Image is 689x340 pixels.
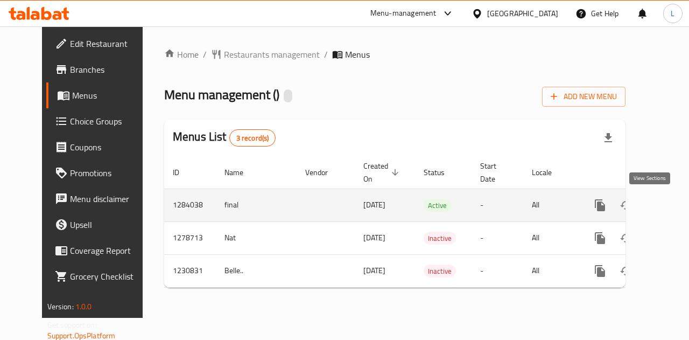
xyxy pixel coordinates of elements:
[203,48,207,61] li: /
[613,258,639,284] button: Change Status
[70,192,149,205] span: Menu disclaimer
[424,265,456,277] div: Inactive
[164,48,199,61] a: Home
[532,166,566,179] span: Locale
[216,254,297,287] td: Belle..
[305,166,342,179] span: Vendor
[671,8,674,19] span: L
[70,37,149,50] span: Edit Restaurant
[613,192,639,218] button: Change Status
[46,57,157,82] a: Branches
[523,221,579,254] td: All
[480,159,510,185] span: Start Date
[324,48,328,61] li: /
[523,254,579,287] td: All
[46,31,157,57] a: Edit Restaurant
[229,129,276,147] div: Total records count
[46,108,157,134] a: Choice Groups
[70,141,149,154] span: Coupons
[587,225,613,251] button: more
[587,258,613,284] button: more
[424,232,456,245] span: Inactive
[72,89,149,102] span: Menus
[613,225,639,251] button: Change Status
[47,300,74,314] span: Version:
[472,221,523,254] td: -
[487,8,558,19] div: [GEOGRAPHIC_DATA]
[363,263,385,277] span: [DATE]
[216,189,297,221] td: final
[70,63,149,76] span: Branches
[75,300,92,314] span: 1.0.0
[370,7,437,20] div: Menu-management
[224,166,257,179] span: Name
[216,221,297,254] td: Nat
[224,48,320,61] span: Restaurants management
[472,189,523,221] td: -
[46,134,157,160] a: Coupons
[173,166,193,179] span: ID
[70,244,149,257] span: Coverage Report
[595,125,621,151] div: Export file
[46,82,157,108] a: Menus
[523,189,579,221] td: All
[472,254,523,287] td: -
[164,82,279,107] span: Menu management ( )
[424,199,451,212] span: Active
[70,270,149,283] span: Grocery Checklist
[46,212,157,238] a: Upsell
[551,90,617,103] span: Add New Menu
[542,87,625,107] button: Add New Menu
[164,254,216,287] td: 1230831
[164,48,625,61] nav: breadcrumb
[424,232,456,245] div: Inactive
[46,263,157,289] a: Grocery Checklist
[211,48,320,61] a: Restaurants management
[46,160,157,186] a: Promotions
[173,129,276,147] h2: Menus List
[230,133,276,143] span: 3 record(s)
[164,189,216,221] td: 1284038
[424,166,459,179] span: Status
[587,192,613,218] button: more
[47,318,97,332] span: Get support on:
[363,159,402,185] span: Created On
[46,186,157,212] a: Menu disclaimer
[46,238,157,263] a: Coverage Report
[363,231,385,245] span: [DATE]
[70,166,149,179] span: Promotions
[363,198,385,212] span: [DATE]
[345,48,370,61] span: Menus
[164,221,216,254] td: 1278713
[70,218,149,231] span: Upsell
[424,265,456,277] span: Inactive
[70,115,149,128] span: Choice Groups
